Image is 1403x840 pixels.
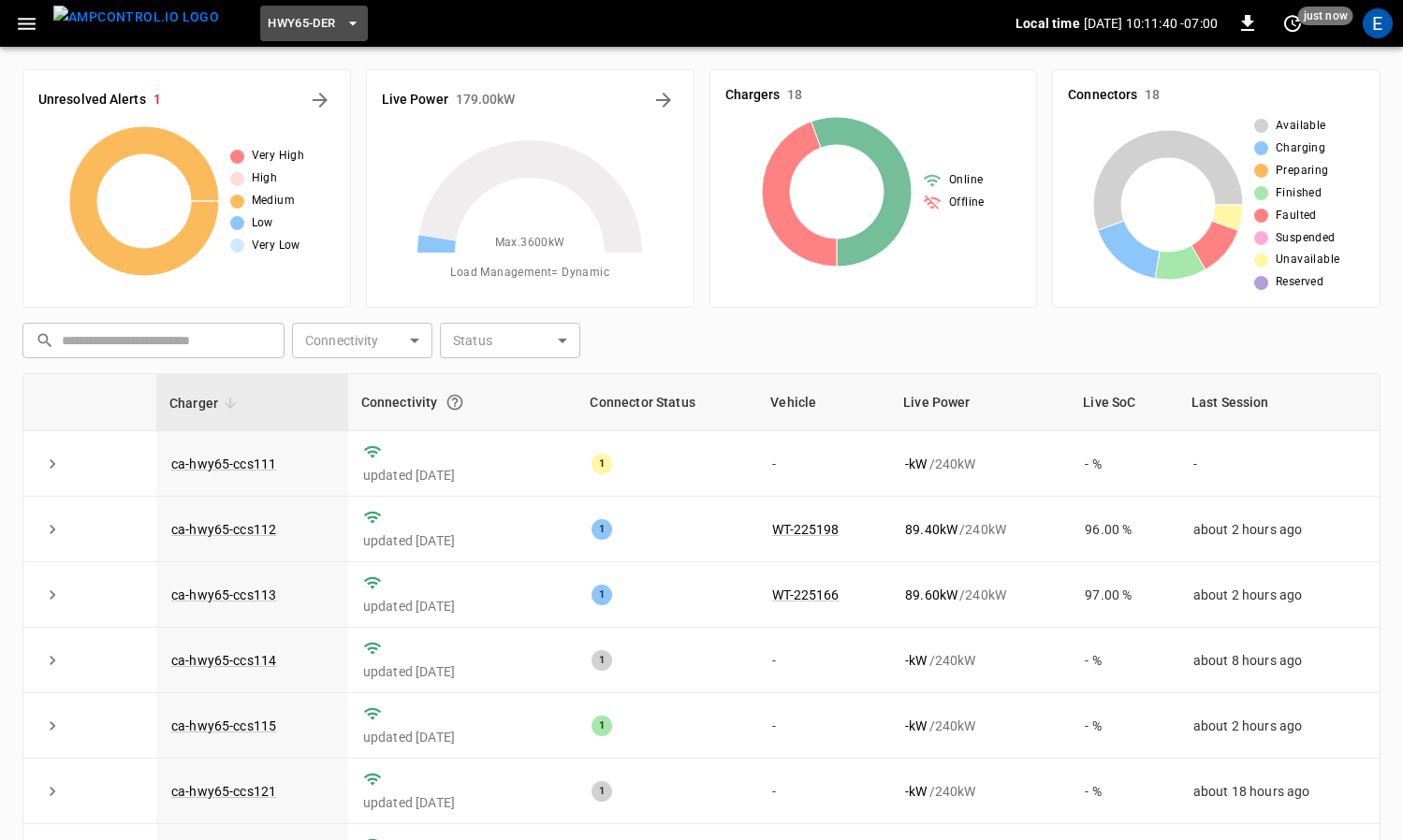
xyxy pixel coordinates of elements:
[905,717,1055,735] div: / 240 kW
[1278,8,1308,38] button: set refresh interval
[363,662,563,681] p: updated [DATE]
[38,90,146,110] h6: Unresolved Alerts
[252,169,278,188] span: High
[1070,497,1178,562] td: 96.00 %
[382,90,448,110] h6: Live Power
[363,597,563,616] p: updated [DATE]
[363,728,563,746] p: updated [DATE]
[361,385,564,419] div: Connectivity
[1276,117,1326,136] span: Available
[905,520,1055,539] div: / 240 kW
[38,515,66,543] button: expand row
[592,454,612,474] div: 1
[787,85,802,106] h6: 18
[171,587,276,602] a: ca-hwy65-ccs113
[905,717,927,735] p: - kW
[1178,431,1380,497] td: -
[38,646,66,674] button: expand row
[305,85,335,115] button: All Alerts
[757,759,890,824] td: -
[1068,85,1137,106] h6: Connectors
[171,784,276,799] a: ca-hwy65-ccs121
[757,431,890,497] td: -
[363,531,563,550] p: updated [DATE]
[1084,14,1218,33] p: [DATE] 10:11:40 -07:00
[649,85,679,115] button: Energy Overview
[905,520,957,539] p: 89.40 kW
[905,455,1055,473] div: / 240 kW
[1276,162,1329,181] span: Preparing
[1070,431,1178,497] td: - %
[905,782,1055,801] div: / 240 kW
[905,651,1055,670] div: / 240 kW
[757,693,890,759] td: -
[1178,374,1380,431] th: Last Session
[1178,628,1380,693] td: about 8 hours ago
[456,90,516,110] h6: 179.00 kW
[772,587,839,602] a: WT-225166
[1276,207,1317,225] span: Faulted
[1070,374,1178,431] th: Live SoC
[1070,628,1178,693] td: - %
[905,455,927,473] p: - kW
[1016,14,1080,33] p: Local time
[1276,251,1339,269] span: Unavailable
[1363,8,1393,38] div: profile-icon
[890,374,1070,431] th: Live Power
[38,777,66,805] button: expand row
[905,782,927,801] p: - kW
[592,716,612,736] div: 1
[1070,759,1178,824] td: - %
[363,793,563,812] p: updated [DATE]
[252,147,305,166] span: Very High
[252,214,273,233] span: Low
[363,466,563,485] p: updated [DATE]
[1070,562,1178,628] td: 97.00 %
[725,85,781,106] h6: Chargers
[268,13,335,35] span: HWY65-DER
[153,90,161,110] h6: 1
[260,6,367,42] button: HWY65-DER
[757,628,890,693] td: -
[38,712,66,740] button: expand row
[1178,759,1380,824] td: about 18 hours ago
[438,385,472,419] button: Connection between the charger and our software.
[1145,85,1160,106] h6: 18
[252,237,300,255] span: Very Low
[905,651,927,670] p: - kW
[772,522,839,537] a: WT-225198
[38,581,66,609] button: expand row
[171,718,276,733] a: ca-hwy65-ccs115
[905,586,957,604] p: 89.60 kW
[1298,7,1353,25] span: just now
[577,374,757,431] th: Connector Status
[1070,693,1178,759] td: - %
[592,519,612,540] div: 1
[252,192,295,210] span: Medium
[1276,273,1323,292] span: Reserved
[38,450,66,478] button: expand row
[171,522,276,537] a: ca-hwy65-ccs112
[757,374,890,431] th: Vehicle
[1276,229,1336,248] span: Suspended
[949,194,985,212] span: Offline
[1178,693,1380,759] td: about 2 hours ago
[171,653,276,668] a: ca-hwy65-ccs114
[592,650,612,671] div: 1
[592,585,612,605] div: 1
[905,586,1055,604] div: / 240 kW
[495,234,565,253] span: Max. 3600 kW
[171,456,276,471] a: ca-hwy65-ccs111
[592,781,612,802] div: 1
[949,171,983,190] span: Online
[53,6,219,29] img: ampcontrol.io logo
[1178,562,1380,628] td: about 2 hours ago
[169,392,242,414] span: Charger
[1276,184,1322,203] span: Finished
[450,264,609,282] span: Load Management = Dynamic
[1178,497,1380,562] td: about 2 hours ago
[1276,139,1325,158] span: Charging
